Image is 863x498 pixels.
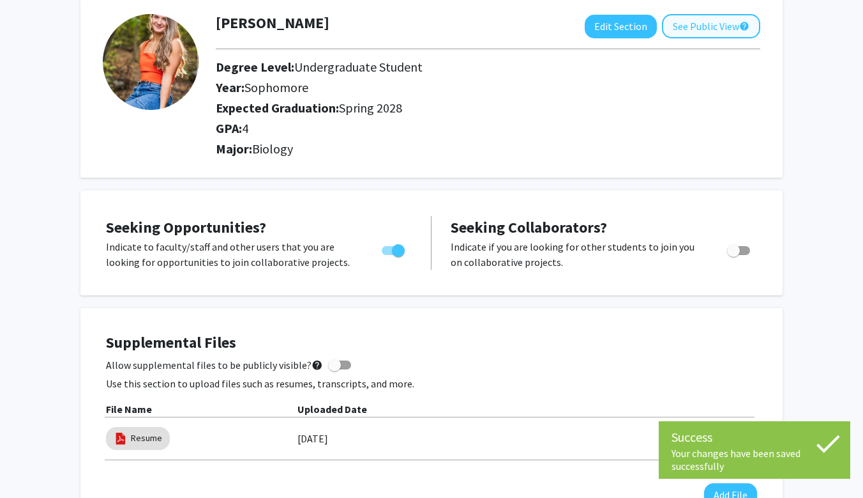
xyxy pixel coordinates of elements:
b: File Name [106,403,152,416]
div: Success [672,428,837,447]
h2: Degree Level: [216,59,760,75]
b: Uploaded Date [297,403,367,416]
mat-icon: help [311,357,323,373]
span: Allow supplemental files to be publicly visible? [106,357,323,373]
span: Biology [252,141,293,157]
div: Toggle [377,239,412,258]
span: Seeking Collaborators? [451,217,607,237]
div: Your changes have been saved successfully [672,447,837,472]
img: pdf_icon.png [114,432,128,446]
button: Edit Section [585,15,657,38]
span: 4 [242,120,248,136]
div: Toggle [722,239,757,258]
p: Use this section to upload files such as resumes, transcripts, and more. [106,376,757,391]
span: Seeking Opportunities? [106,217,266,237]
h2: Expected Graduation: [216,100,760,116]
h1: [PERSON_NAME] [216,14,329,33]
mat-icon: help [739,19,749,34]
iframe: Chat [10,440,54,488]
h4: Supplemental Files [106,334,757,352]
span: Sophomore [244,79,308,95]
p: Indicate to faculty/staff and other users that you are looking for opportunities to join collabor... [106,239,357,270]
button: See Public View [662,14,760,38]
span: Undergraduate Student [294,59,423,75]
p: Indicate if you are looking for other students to join you on collaborative projects. [451,239,703,270]
img: Profile Picture [103,14,199,110]
h2: GPA: [216,121,760,136]
h2: Major: [216,141,760,157]
h2: Year: [216,80,760,95]
span: Spring 2028 [339,100,402,116]
a: Resume [131,432,162,445]
label: [DATE] [297,428,328,449]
